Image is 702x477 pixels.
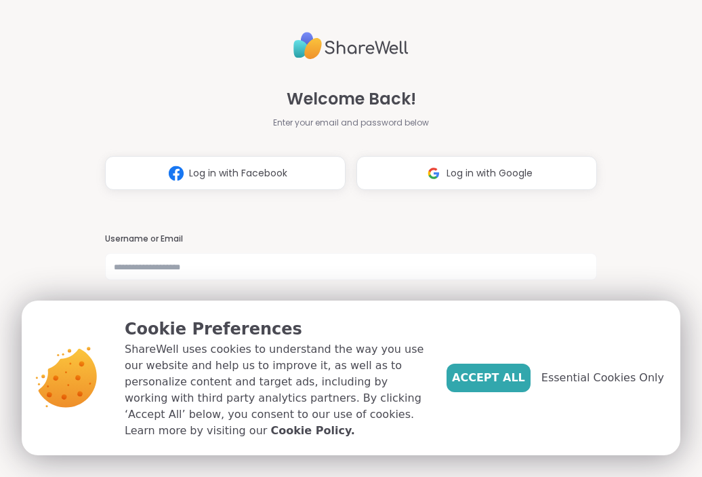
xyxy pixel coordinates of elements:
[541,370,664,386] span: Essential Cookies Only
[447,364,531,392] button: Accept All
[270,423,354,439] a: Cookie Policy.
[273,117,429,129] span: Enter your email and password below
[125,317,425,341] p: Cookie Preferences
[105,156,346,190] button: Log in with Facebook
[105,299,596,311] h3: Password
[189,166,287,180] span: Log in with Facebook
[105,233,596,245] h3: Username or Email
[293,26,409,65] img: ShareWell Logo
[447,166,533,180] span: Log in with Google
[356,156,597,190] button: Log in with Google
[421,161,447,186] img: ShareWell Logomark
[163,161,189,186] img: ShareWell Logomark
[287,87,416,111] span: Welcome Back!
[452,370,525,386] span: Accept All
[125,341,425,439] p: ShareWell uses cookies to understand the way you use our website and help us to improve it, as we...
